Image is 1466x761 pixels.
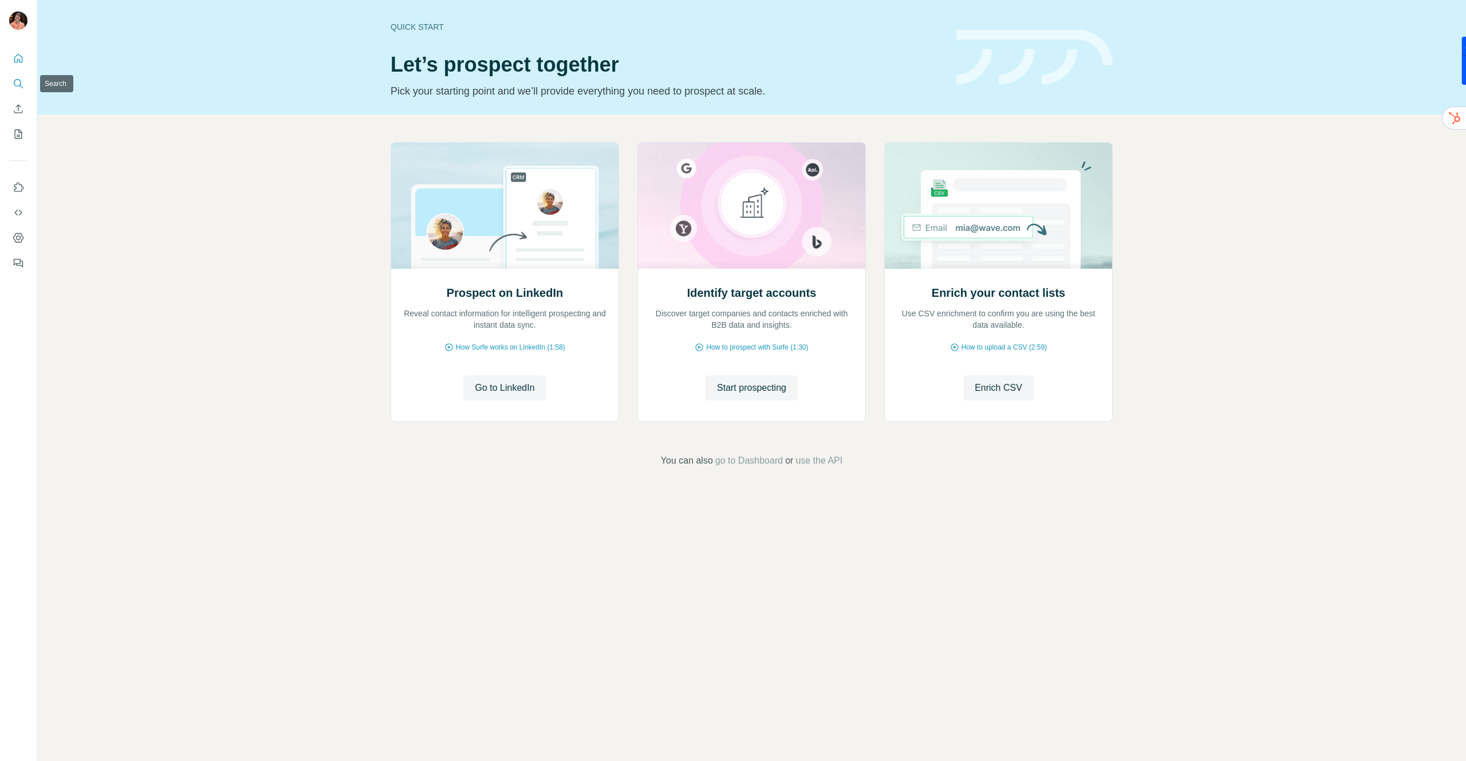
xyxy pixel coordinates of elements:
p: Reveal contact information for intelligent prospecting and instant data sync. [403,308,607,331]
img: Avatar [9,11,27,30]
button: Quick start [9,48,27,69]
h2: Prospect on LinkedIn [447,285,563,301]
div: Quick start [391,21,943,33]
img: Enrich your contact lists [884,143,1113,269]
span: You can also [661,454,713,468]
p: Use CSV enrichment to confirm you are using the best data available. [896,308,1101,331]
button: Enrich CSV [963,375,1034,401]
h2: Enrich your contact lists [932,285,1065,301]
button: Use Surfe on LinkedIn [9,177,27,198]
button: Dashboard [9,227,27,248]
h1: Let’s prospect together [391,53,943,76]
span: How to upload a CSV (2:59) [961,342,1047,352]
button: Use Surfe API [9,202,27,223]
button: Go to LinkedIn [463,375,546,401]
button: use the API [795,454,842,468]
button: Feedback [9,253,27,273]
img: Prospect on LinkedIn [391,143,619,269]
button: Enrich CSV [9,99,27,119]
span: Enrich CSV [975,381,1022,395]
button: My lists [9,124,27,144]
h2: Identify target accounts [687,285,817,301]
img: Identify target accounts [637,143,866,269]
span: or [785,454,793,468]
button: go to Dashboard [715,454,783,468]
img: banner [956,30,1113,85]
span: How to prospect with Surfe (1:30) [706,342,808,352]
span: Start prospecting [717,381,786,395]
p: Pick your starting point and we’ll provide everything you need to prospect at scale. [391,83,943,99]
button: Search [9,73,27,94]
p: Discover target companies and contacts enriched with B2B data and insights. [649,308,854,331]
button: Start prospecting [706,375,798,401]
span: Go to LinkedIn [475,381,534,395]
span: How Surfe works on LinkedIn (1:58) [456,342,565,352]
